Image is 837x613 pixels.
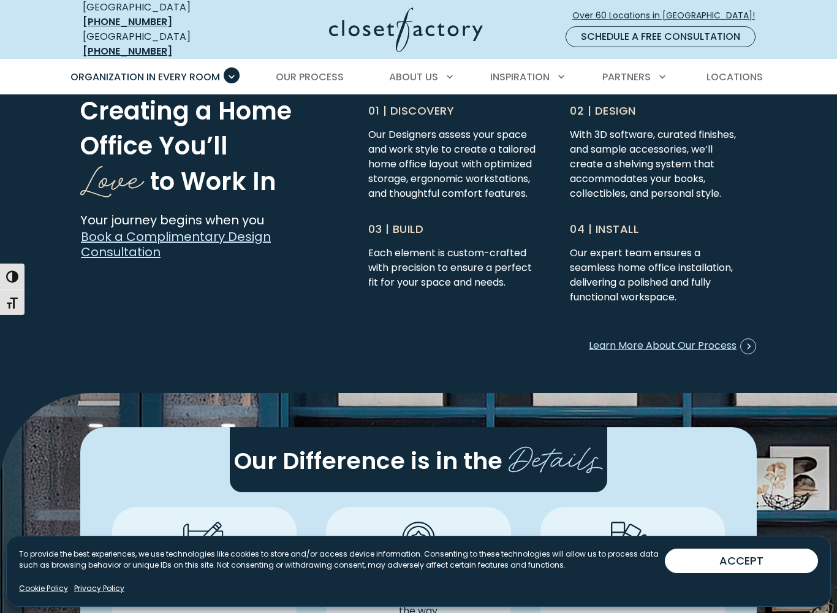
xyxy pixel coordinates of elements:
span: Office You’ll [80,129,228,163]
span: Creating a Home [80,94,292,128]
button: ACCEPT [665,549,818,573]
a: [PHONE_NUMBER] [83,15,172,29]
img: Closet Factory Logo [329,7,483,52]
span: Organization in Every Room [70,70,220,84]
span: Our Process [276,70,344,84]
p: 01 | Discovery [368,102,543,119]
p: 02 | Design [570,102,744,119]
a: Over 60 Locations in [GEOGRAPHIC_DATA]! [572,5,765,26]
span: Love [80,150,144,201]
span: Over 60 Locations in [GEOGRAPHIC_DATA]! [572,9,765,22]
p: Our Designers assess your space and work style to create a tailored home office layout with optim... [368,128,543,201]
p: To provide the best experiences, we use technologies like cookies to store and/or access device i... [19,549,665,571]
span: About Us [389,70,438,84]
a: [PHONE_NUMBER] [83,44,172,58]
span: Your journey begins when you [80,211,264,229]
nav: Primary Menu [62,60,775,94]
a: Schedule a Free Consultation [566,26,756,47]
span: Partners [602,70,651,84]
p: Each element is custom-crafted with precision to ensure a perfect fit for your space and needs. [368,246,543,290]
span: Locations [706,70,763,84]
p: With 3D software, curated finishes, and sample accessories, we’ll create a shelving system that a... [570,128,744,201]
p: Our expert team ensures a seamless home office installation, delivering a polished and fully func... [570,246,744,305]
span: Our Difference is in the [234,444,502,477]
div: [GEOGRAPHIC_DATA] [83,29,233,59]
span: Inspiration [490,70,550,84]
span: Learn More About Our Process [589,338,756,354]
a: Cookie Policy [19,583,68,594]
span: to Work In [150,164,276,198]
a: Privacy Policy [74,583,124,594]
a: Learn More About Our Process [588,334,757,359]
a: Book a Complimentary Design Consultation [80,229,354,261]
p: 03 | Build [368,221,543,237]
span: Details [509,432,603,479]
p: 04 | Install [570,221,744,237]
